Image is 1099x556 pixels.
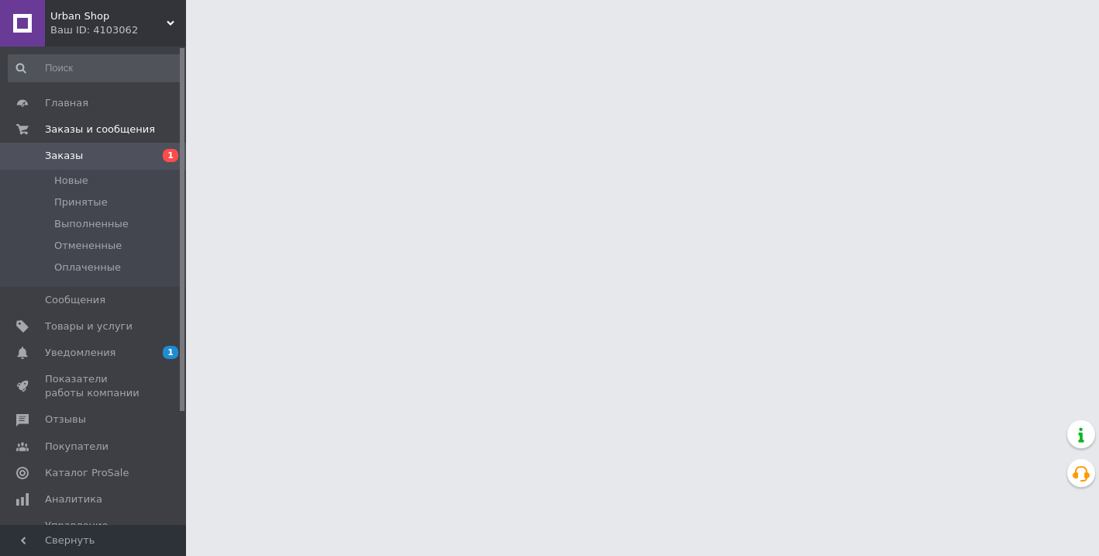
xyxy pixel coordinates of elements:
[45,319,133,333] span: Товары и услуги
[45,96,88,110] span: Главная
[8,54,183,82] input: Поиск
[45,440,109,454] span: Покупатели
[45,492,102,506] span: Аналитика
[50,23,186,37] div: Ваш ID: 4103062
[45,372,143,400] span: Показатели работы компании
[54,239,122,253] span: Отмененные
[45,293,105,307] span: Сообщения
[54,217,129,231] span: Выполненные
[45,149,83,163] span: Заказы
[45,519,143,547] span: Управление сайтом
[163,346,178,359] span: 1
[54,174,88,188] span: Новые
[54,195,108,209] span: Принятые
[54,261,121,275] span: Оплаченные
[45,413,86,426] span: Отзывы
[50,9,167,23] span: Urban Shop
[45,346,115,360] span: Уведомления
[45,123,155,136] span: Заказы и сообщения
[163,149,178,162] span: 1
[45,466,129,480] span: Каталог ProSale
